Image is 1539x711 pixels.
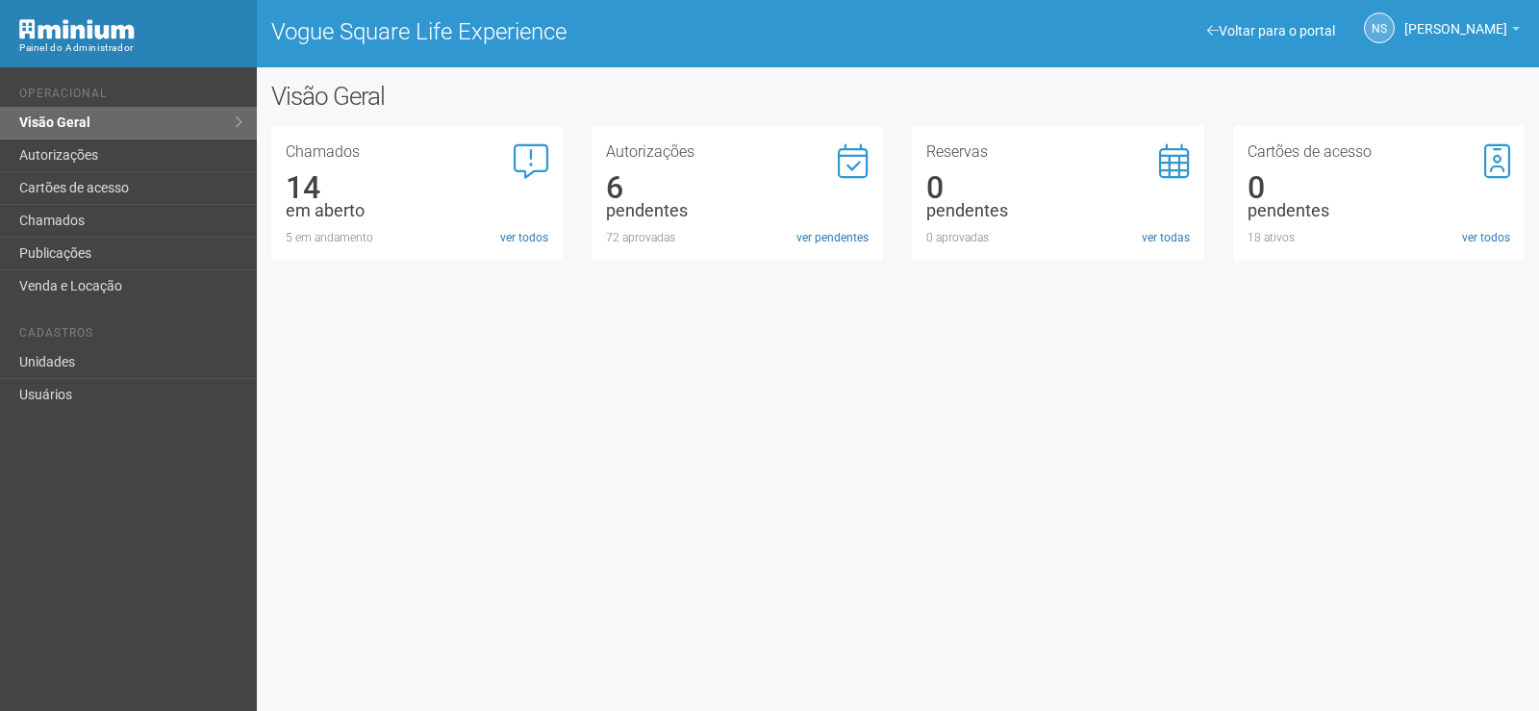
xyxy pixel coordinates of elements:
[19,19,135,39] img: Minium
[1142,229,1190,246] a: ver todas
[1404,3,1507,37] span: Nicolle Silva
[606,179,869,196] div: 6
[1248,179,1510,196] div: 0
[271,19,884,44] h1: Vogue Square Life Experience
[926,202,1189,219] div: pendentes
[1364,13,1395,43] a: NS
[271,82,777,111] h2: Visão Geral
[500,229,548,246] a: ver todos
[286,144,548,160] h3: Chamados
[606,144,869,160] h3: Autorizações
[286,202,548,219] div: em aberto
[19,39,242,57] div: Painel do Administrador
[926,144,1189,160] h3: Reservas
[1207,23,1335,38] a: Voltar para o portal
[1248,144,1510,160] h3: Cartões de acesso
[1248,229,1510,246] div: 18 ativos
[606,202,869,219] div: pendentes
[926,179,1189,196] div: 0
[286,229,548,246] div: 5 em andamento
[19,87,242,107] li: Operacional
[1248,202,1510,219] div: pendentes
[1404,24,1520,39] a: [PERSON_NAME]
[796,229,869,246] a: ver pendentes
[19,326,242,346] li: Cadastros
[1462,229,1510,246] a: ver todos
[286,179,548,196] div: 14
[606,229,869,246] div: 72 aprovadas
[926,229,1189,246] div: 0 aprovadas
